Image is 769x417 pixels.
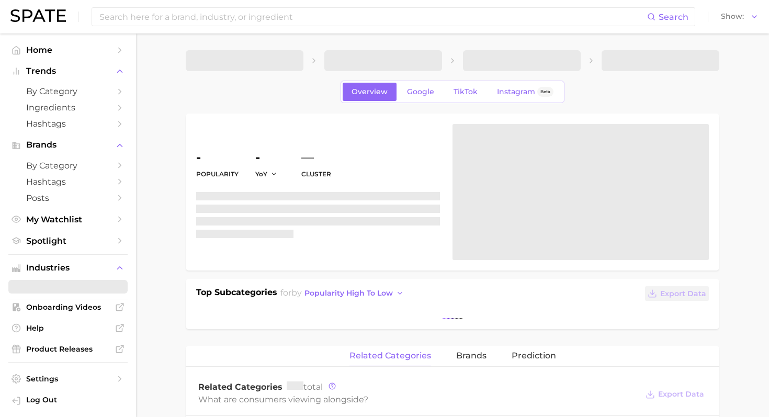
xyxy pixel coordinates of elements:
a: Spotlight [8,233,128,249]
a: Settings [8,371,128,387]
span: Hashtags [26,119,110,129]
span: My Watchlist [26,215,110,224]
span: Overview [352,87,388,96]
button: Show [718,10,761,24]
span: related categories [349,351,431,360]
dt: cluster [301,168,331,181]
button: Industries [8,260,128,276]
div: What are consumers viewing alongside ? [198,392,638,407]
span: Product Releases [26,344,110,354]
span: Hashtags [26,177,110,187]
img: SPATE [10,9,66,22]
a: Hashtags [8,174,128,190]
button: Export Data [645,286,709,301]
button: Trends [8,63,128,79]
a: Ingredients [8,99,128,116]
a: Product Releases [8,341,128,357]
span: for by [280,288,407,298]
dd: - [255,151,285,164]
span: Onboarding Videos [26,302,110,312]
span: Settings [26,374,110,384]
span: by Category [26,161,110,171]
span: Spotlight [26,236,110,246]
dd: - [196,151,239,164]
span: Home [26,45,110,55]
span: Google [407,87,434,96]
span: Search [659,12,688,22]
span: Instagram [497,87,535,96]
span: YoY [255,170,267,178]
a: Log out. Currently logged in with e-mail mathilde@spate.nyc. [8,392,128,410]
button: YoY [255,170,278,178]
a: Home [8,42,128,58]
span: Prediction [512,351,556,360]
span: Beta [540,87,550,96]
span: Brands [26,140,110,150]
span: Help [26,323,110,333]
span: popularity high to low [304,289,393,298]
button: Brands [8,137,128,153]
a: Posts [8,190,128,206]
span: total [287,382,323,392]
button: popularity high to low [302,286,407,300]
a: Onboarding Videos [8,299,128,315]
span: Export Data [658,390,704,399]
a: by Category [8,157,128,174]
span: — [301,151,314,164]
span: Trends [26,66,110,76]
a: InstagramBeta [488,83,562,101]
span: Export Data [660,289,706,298]
button: Export Data [643,387,707,402]
span: Related Categories [198,382,282,392]
h1: Top Subcategories [196,286,277,302]
span: brands [456,351,487,360]
a: My Watchlist [8,211,128,228]
a: Hashtags [8,116,128,132]
a: Help [8,320,128,336]
span: Posts [26,193,110,203]
dt: Popularity [196,168,239,181]
span: Ingredients [26,103,110,112]
span: Industries [26,263,110,273]
a: Google [398,83,443,101]
span: TikTok [454,87,478,96]
a: Overview [343,83,397,101]
span: by Category [26,86,110,96]
a: TikTok [445,83,487,101]
input: Search here for a brand, industry, or ingredient [98,8,647,26]
a: by Category [8,83,128,99]
span: Log Out [26,395,119,404]
span: Show [721,14,744,19]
